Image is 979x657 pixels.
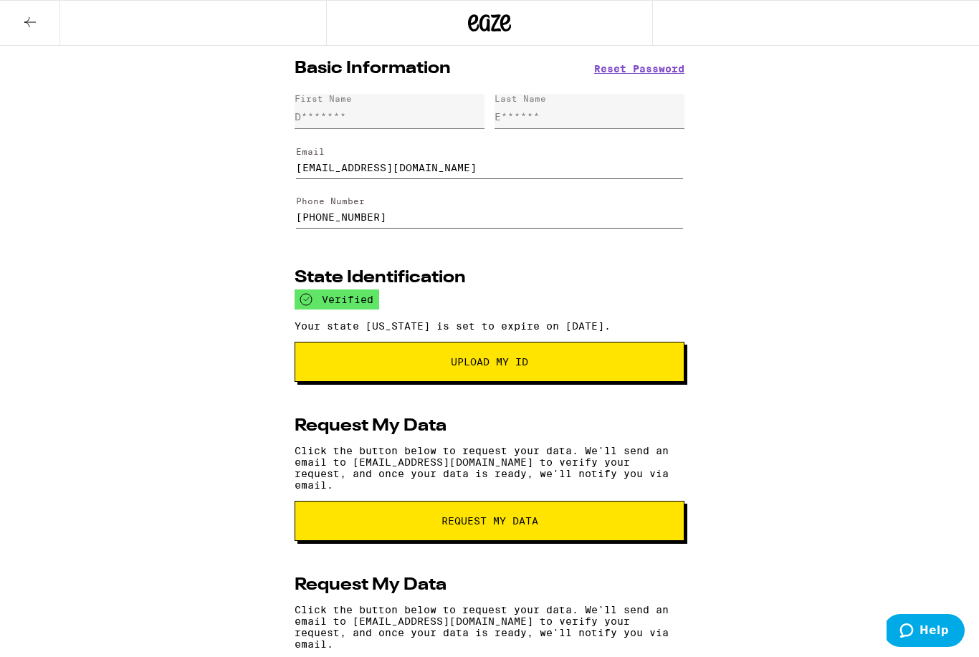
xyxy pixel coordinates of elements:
[295,604,684,650] p: Click the button below to request your data. We'll send an email to [EMAIL_ADDRESS][DOMAIN_NAME] ...
[296,196,365,206] label: Phone Number
[295,94,352,103] div: First Name
[495,94,546,103] div: Last Name
[451,357,528,367] span: Upload My ID
[295,289,379,310] div: verified
[295,342,684,382] button: Upload My ID
[296,147,325,156] label: Email
[887,614,965,650] iframe: Opens a widget where you can find more information
[295,269,466,287] h2: State Identification
[295,60,451,77] h2: Basic Information
[295,445,684,491] p: Click the button below to request your data. We'll send an email to [EMAIL_ADDRESS][DOMAIN_NAME] ...
[594,64,684,74] button: Reset Password
[295,184,684,234] form: Edit Phone Number
[295,577,446,594] h2: Request My Data
[295,320,684,332] p: Your state [US_STATE] is set to expire on [DATE].
[295,418,446,435] h2: Request My Data
[441,516,538,526] span: request my data
[295,501,684,541] button: request my data
[295,134,684,184] form: Edit Email Address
